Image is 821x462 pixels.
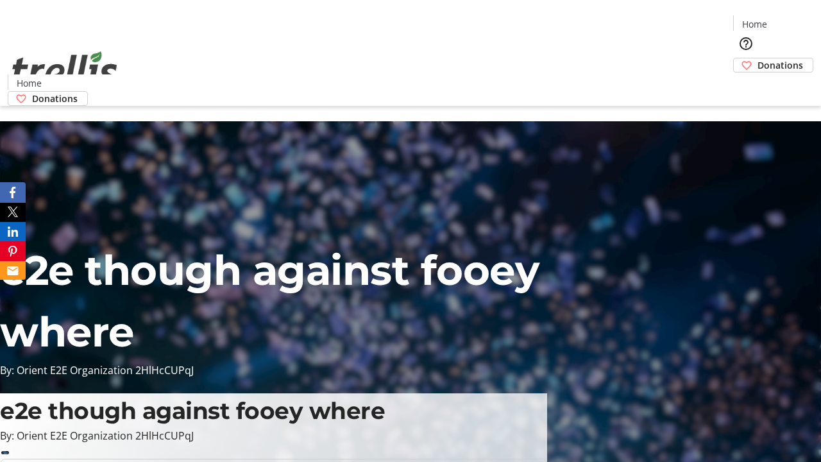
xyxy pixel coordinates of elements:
a: Donations [8,91,88,106]
button: Cart [733,73,759,98]
a: Home [734,17,775,31]
a: Donations [733,58,813,73]
button: Help [733,31,759,56]
img: Orient E2E Organization 2HlHcCUPqJ's Logo [8,37,122,101]
a: Home [8,76,49,90]
span: Donations [32,92,78,105]
span: Home [17,76,42,90]
span: Home [742,17,767,31]
span: Donations [758,58,803,72]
